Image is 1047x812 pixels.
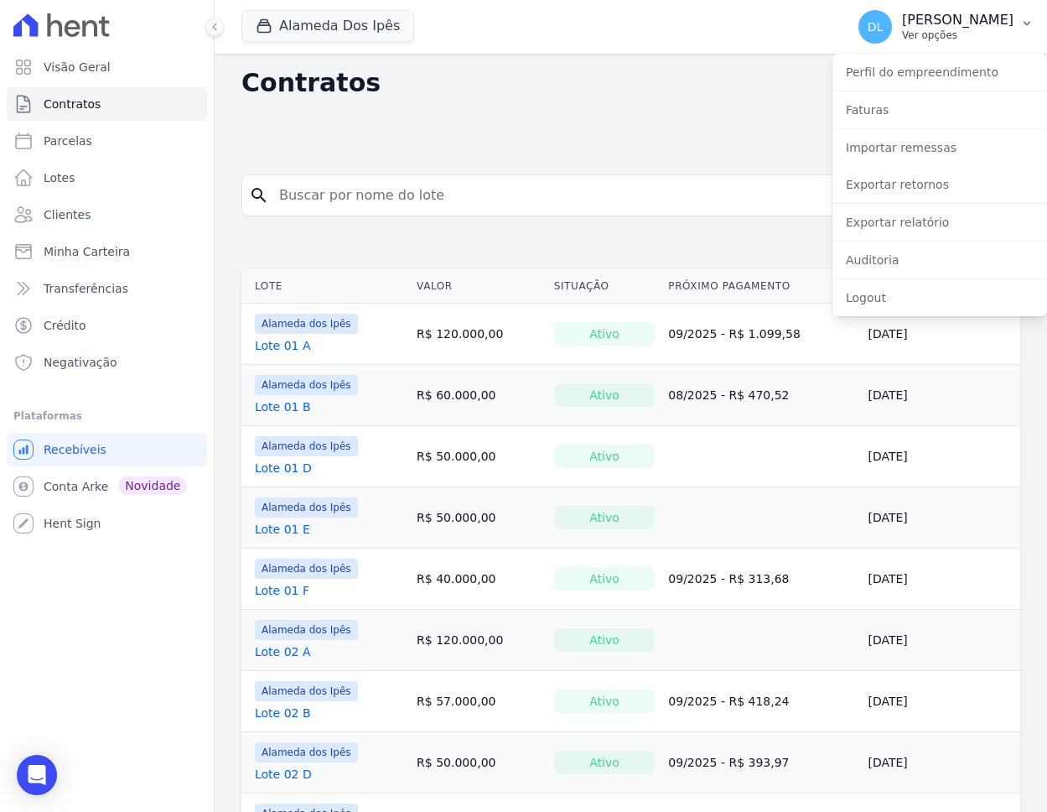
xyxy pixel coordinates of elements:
[554,506,656,529] div: Ativo
[547,269,662,304] th: Situação
[554,751,656,774] div: Ativo
[668,572,789,586] a: 09/2025 - R$ 313,68
[554,690,656,713] div: Ativo
[17,755,57,795] div: Open Intercom Messenger
[44,478,108,495] span: Conta Arke
[44,515,101,532] span: Hent Sign
[13,406,200,426] div: Plataformas
[44,206,91,223] span: Clientes
[255,620,358,640] span: Alameda dos Ipês
[7,470,207,503] a: Conta Arke Novidade
[7,507,207,540] a: Hent Sign
[255,559,358,579] span: Alameda dos Ipês
[255,314,358,334] span: Alameda dos Ipês
[832,283,1047,313] a: Logout
[410,732,547,794] td: R$ 50.000,00
[255,460,312,476] a: Lote 01 D
[410,426,547,487] td: R$ 50.000,00
[554,567,656,591] div: Ativo
[902,29,1013,42] p: Ver opções
[668,695,789,708] a: 09/2025 - R$ 418,24
[410,269,547,304] th: Valor
[554,628,656,652] div: Ativo
[255,643,311,660] a: Lote 02 A
[410,610,547,671] td: R$ 120.000,00
[861,610,1020,671] td: [DATE]
[7,87,207,121] a: Contratos
[832,133,1047,163] a: Importar remessas
[832,57,1047,87] a: Perfil do empreendimento
[861,426,1020,487] td: [DATE]
[554,322,656,346] div: Ativo
[668,388,789,402] a: 08/2025 - R$ 470,52
[410,304,547,365] td: R$ 120.000,00
[861,671,1020,732] td: [DATE]
[255,582,309,599] a: Lote 01 F
[668,327,801,341] a: 09/2025 - R$ 1.099,58
[7,124,207,158] a: Parcelas
[44,441,106,458] span: Recebíveis
[255,705,311,721] a: Lote 02 B
[554,445,656,468] div: Ativo
[44,243,130,260] span: Minha Carteira
[255,337,311,354] a: Lote 01 A
[861,732,1020,794] td: [DATE]
[410,365,547,426] td: R$ 60.000,00
[7,198,207,232] a: Clientes
[241,269,410,304] th: Lote
[44,133,92,149] span: Parcelas
[668,756,789,769] a: 09/2025 - R$ 393,97
[554,383,656,407] div: Ativo
[44,354,117,371] span: Negativação
[269,179,1013,212] input: Buscar por nome do lote
[7,433,207,466] a: Recebíveis
[44,59,111,75] span: Visão Geral
[861,304,1020,365] td: [DATE]
[7,235,207,268] a: Minha Carteira
[845,3,1047,50] button: DL [PERSON_NAME] Ver opções
[44,96,101,112] span: Contratos
[7,50,207,84] a: Visão Geral
[255,375,358,395] span: Alameda dos Ipês
[255,497,358,518] span: Alameda dos Ipês
[861,549,1020,610] td: [DATE]
[861,487,1020,549] td: [DATE]
[868,21,884,33] span: DL
[241,68,835,98] h2: Contratos
[255,766,312,783] a: Lote 02 D
[832,245,1047,275] a: Auditoria
[410,671,547,732] td: R$ 57.000,00
[832,207,1047,237] a: Exportar relatório
[44,169,75,186] span: Lotes
[44,317,86,334] span: Crédito
[255,681,358,701] span: Alameda dos Ipês
[241,10,414,42] button: Alameda Dos Ipês
[7,346,207,379] a: Negativação
[255,398,311,415] a: Lote 01 B
[7,309,207,342] a: Crédito
[410,549,547,610] td: R$ 40.000,00
[44,280,128,297] span: Transferências
[7,161,207,195] a: Lotes
[255,436,358,456] span: Alameda dos Ipês
[902,12,1013,29] p: [PERSON_NAME]
[249,185,269,206] i: search
[410,487,547,549] td: R$ 50.000,00
[832,169,1047,200] a: Exportar retornos
[861,365,1020,426] td: [DATE]
[832,95,1047,125] a: Faturas
[118,476,187,495] span: Novidade
[255,742,358,763] span: Alameda dos Ipês
[661,269,861,304] th: Próximo Pagamento
[255,521,310,538] a: Lote 01 E
[7,272,207,305] a: Transferências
